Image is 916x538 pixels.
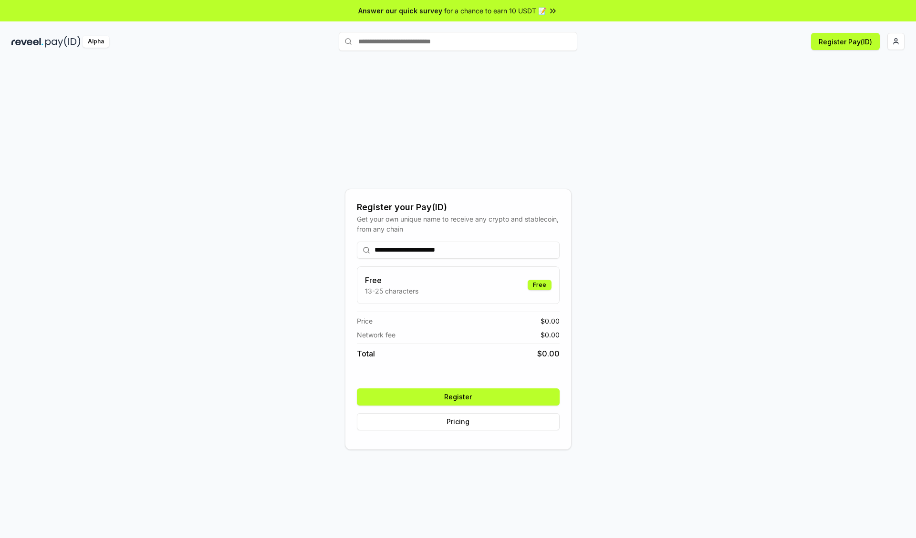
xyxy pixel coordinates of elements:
[357,214,560,234] div: Get your own unique name to receive any crypto and stablecoin, from any chain
[365,274,418,286] h3: Free
[541,330,560,340] span: $ 0.00
[357,413,560,430] button: Pricing
[357,316,373,326] span: Price
[45,36,81,48] img: pay_id
[11,36,43,48] img: reveel_dark
[357,201,560,214] div: Register your Pay(ID)
[444,6,546,16] span: for a chance to earn 10 USDT 📝
[357,330,396,340] span: Network fee
[541,316,560,326] span: $ 0.00
[83,36,109,48] div: Alpha
[537,348,560,359] span: $ 0.00
[528,280,552,290] div: Free
[358,6,442,16] span: Answer our quick survey
[811,33,880,50] button: Register Pay(ID)
[365,286,418,296] p: 13-25 characters
[357,348,375,359] span: Total
[357,388,560,406] button: Register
